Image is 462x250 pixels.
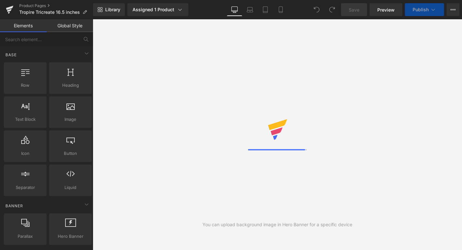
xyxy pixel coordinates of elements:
[51,233,90,240] span: Hero Banner
[19,10,80,15] span: Tropire Tricreate 16.5 inches
[51,150,90,157] span: Button
[273,3,288,16] a: Mobile
[51,82,90,89] span: Heading
[258,3,273,16] a: Tablet
[133,6,183,13] div: Assigned 1 Product
[326,3,338,16] button: Redo
[51,116,90,123] span: Image
[242,3,258,16] a: Laptop
[413,7,429,12] span: Publish
[93,3,125,16] a: New Library
[19,3,93,8] a: Product Pages
[405,3,444,16] button: Publish
[202,221,352,228] div: You can upload background image in Hero Banner for a specific device
[5,203,24,209] span: Banner
[377,6,395,13] span: Preview
[6,116,45,123] span: Text Block
[6,233,45,240] span: Parallax
[105,7,120,13] span: Library
[349,6,359,13] span: Save
[51,184,90,191] span: Liquid
[310,3,323,16] button: Undo
[5,52,17,58] span: Base
[47,19,93,32] a: Global Style
[6,184,45,191] span: Separator
[6,82,45,89] span: Row
[227,3,242,16] a: Desktop
[370,3,402,16] a: Preview
[447,3,459,16] button: More
[6,150,45,157] span: Icon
